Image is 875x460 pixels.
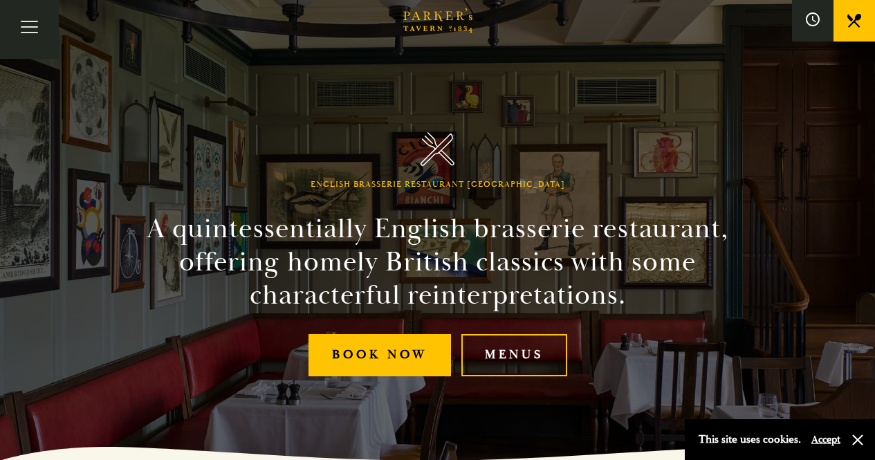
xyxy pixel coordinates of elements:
[699,430,801,450] p: This site uses cookies.
[461,334,567,376] a: Menus
[421,132,454,166] img: Parker's Tavern Brasserie Cambridge
[851,433,865,447] button: Close and accept
[311,180,565,190] h1: English Brasserie Restaurant [GEOGRAPHIC_DATA]
[122,212,753,312] h2: A quintessentially English brasserie restaurant, offering homely British classics with some chara...
[308,334,451,376] a: Book Now
[811,433,840,446] button: Accept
